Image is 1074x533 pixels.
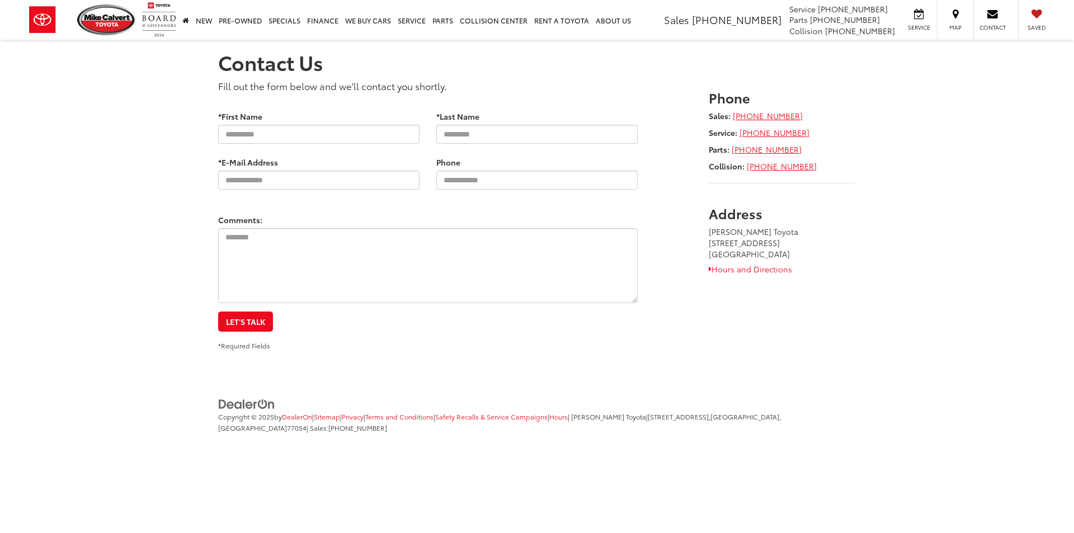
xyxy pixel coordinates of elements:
[648,412,710,421] span: [STREET_ADDRESS],
[312,412,340,421] span: |
[739,127,809,138] a: [PHONE_NUMBER]
[314,412,340,421] a: Sitemap
[709,263,792,275] a: Hours and Directions
[549,412,568,421] a: Hours
[789,14,808,25] span: Parts
[548,412,568,421] span: |
[732,144,802,155] a: [PHONE_NUMBER]
[218,214,262,225] label: Comments:
[436,111,479,122] label: *Last Name
[218,51,856,73] h1: Contact Us
[733,110,803,121] a: [PHONE_NUMBER]
[434,412,548,421] span: |
[825,25,895,36] span: [PHONE_NUMBER]
[568,412,646,421] span: | [PERSON_NAME] Toyota
[709,110,731,121] strong: Sales:
[218,398,275,409] a: DealerOn
[906,23,931,31] span: Service
[218,111,262,122] label: *First Name
[435,412,548,421] a: Safety Recalls & Service Campaigns, Opens in a new tab
[340,412,364,421] span: |
[364,412,434,421] span: |
[328,423,387,432] span: [PHONE_NUMBER]
[709,206,856,220] h3: Address
[307,423,387,432] span: | Sales:
[810,14,880,25] span: [PHONE_NUMBER]
[218,312,273,332] button: Let's Talk
[77,4,136,35] img: Mike Calvert Toyota
[943,23,968,31] span: Map
[709,144,729,155] strong: Parts:
[818,3,888,15] span: [PHONE_NUMBER]
[692,12,781,27] span: [PHONE_NUMBER]
[789,3,816,15] span: Service
[664,12,689,27] span: Sales
[709,127,737,138] strong: Service:
[789,25,823,36] span: Collision
[709,226,856,260] address: [PERSON_NAME] Toyota [STREET_ADDRESS] [GEOGRAPHIC_DATA]
[709,90,856,105] h3: Phone
[709,161,745,172] strong: Collision:
[218,398,275,411] img: DealerOn
[218,423,287,432] span: [GEOGRAPHIC_DATA]
[342,412,364,421] a: Privacy
[436,157,460,168] label: Phone
[979,23,1006,31] span: Contact
[218,341,270,350] small: *Required Fields
[747,161,817,172] a: [PHONE_NUMBER]
[282,412,312,421] a: DealerOn Home Page
[218,157,278,168] label: *E-Mail Address
[287,423,307,432] span: 77054
[1024,23,1049,31] span: Saved
[710,412,781,421] span: [GEOGRAPHIC_DATA],
[274,412,312,421] span: by
[218,412,274,421] span: Copyright © 2025
[218,79,638,92] p: Fill out the form below and we'll contact you shortly.
[365,412,434,421] a: Terms and Conditions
